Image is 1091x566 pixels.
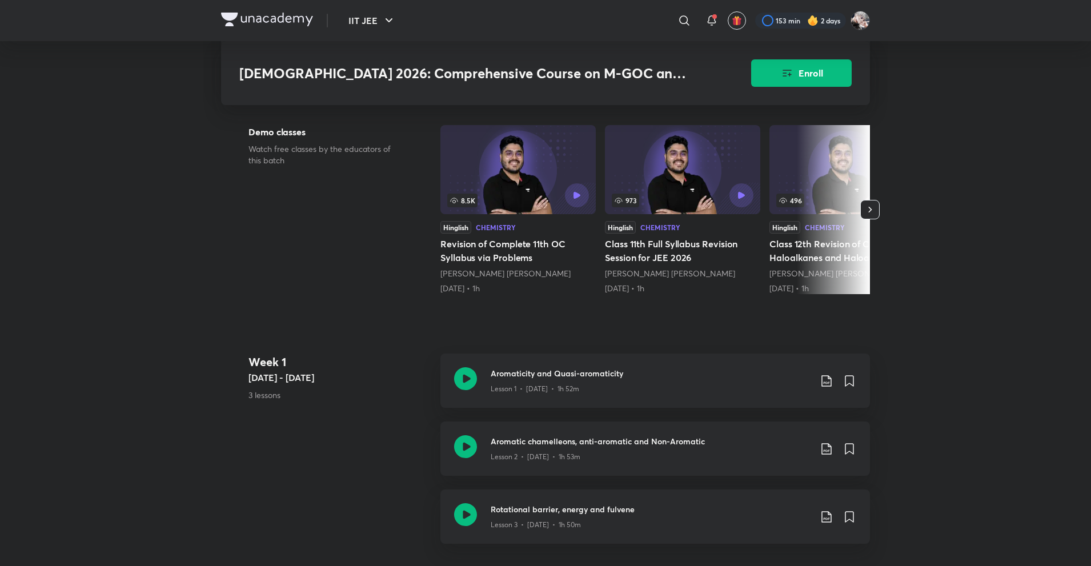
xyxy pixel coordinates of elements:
h5: Demo classes [248,125,404,139]
div: Chemistry [640,224,680,231]
a: Company Logo [221,13,313,29]
div: Hinglish [769,221,800,234]
p: 3 lessons [248,389,431,401]
h4: Week 1 [248,354,431,371]
button: Enroll [751,59,852,87]
h3: Aromaticity and Quasi-aromaticity [491,367,811,379]
button: IIT JEE [342,9,403,32]
span: 496 [776,194,804,207]
p: Lesson 3 • [DATE] • 1h 50m [491,520,581,530]
div: Mohammad Kashif Alam [769,268,925,279]
div: 16th Jun • 1h [769,283,925,294]
a: Rotational barrier, energy and fulveneLesson 3 • [DATE] • 1h 50m [440,489,870,557]
img: Company Logo [221,13,313,26]
div: 27th Apr • 1h [440,283,596,294]
div: Mohammad Kashif Alam [440,268,596,279]
p: Watch free classes by the educators of this batch [248,143,404,166]
a: [PERSON_NAME] [PERSON_NAME] [769,268,900,279]
div: Hinglish [440,221,471,234]
h5: Class 11th Full Syllabus Revision Session for JEE 2026 [605,237,760,264]
a: Class 11th Full Syllabus Revision Session for JEE 2026 [605,125,760,294]
a: Class 12th Revision of Complete Haloalkanes and Haloarenes [769,125,925,294]
div: Mohammad Kashif Alam [605,268,760,279]
h3: [DEMOGRAPHIC_DATA] 2026: Comprehensive Course on M-GOC and GOC-2 (Mecha) [239,65,687,82]
img: avatar [732,15,742,26]
p: Lesson 2 • [DATE] • 1h 53m [491,452,580,462]
a: 8.5KHinglishChemistryRevision of Complete 11th OC Syllabus via Problems[PERSON_NAME] [PERSON_NAME... [440,125,596,294]
p: Lesson 1 • [DATE] • 1h 52m [491,384,579,394]
a: Aromaticity and Quasi-aromaticityLesson 1 • [DATE] • 1h 52m [440,354,870,422]
div: Chemistry [476,224,516,231]
a: [PERSON_NAME] [PERSON_NAME] [605,268,735,279]
h5: [DATE] - [DATE] [248,371,431,384]
span: 973 [612,194,639,207]
h3: Aromatic chamelleons, anti-aromatic and Non-Aromatic [491,435,811,447]
a: Revision of Complete 11th OC Syllabus via Problems [440,125,596,294]
span: 8.5K [447,194,478,207]
a: 973HinglishChemistryClass 11th Full Syllabus Revision Session for JEE 2026[PERSON_NAME] [PERSON_N... [605,125,760,294]
a: Aromatic chamelleons, anti-aromatic and Non-AromaticLesson 2 • [DATE] • 1h 53m [440,422,870,489]
div: 4th Jun • 1h [605,283,760,294]
a: 496HinglishChemistryClass 12th Revision of Complete Haloalkanes and Haloarenes[PERSON_NAME] [PERS... [769,125,925,294]
img: streak [807,15,819,26]
h5: Class 12th Revision of Complete Haloalkanes and Haloarenes [769,237,925,264]
a: [PERSON_NAME] [PERSON_NAME] [440,268,571,279]
img: Navin Raj [851,11,870,30]
div: Hinglish [605,221,636,234]
h3: Rotational barrier, energy and fulvene [491,503,811,515]
h5: Revision of Complete 11th OC Syllabus via Problems [440,237,596,264]
button: avatar [728,11,746,30]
